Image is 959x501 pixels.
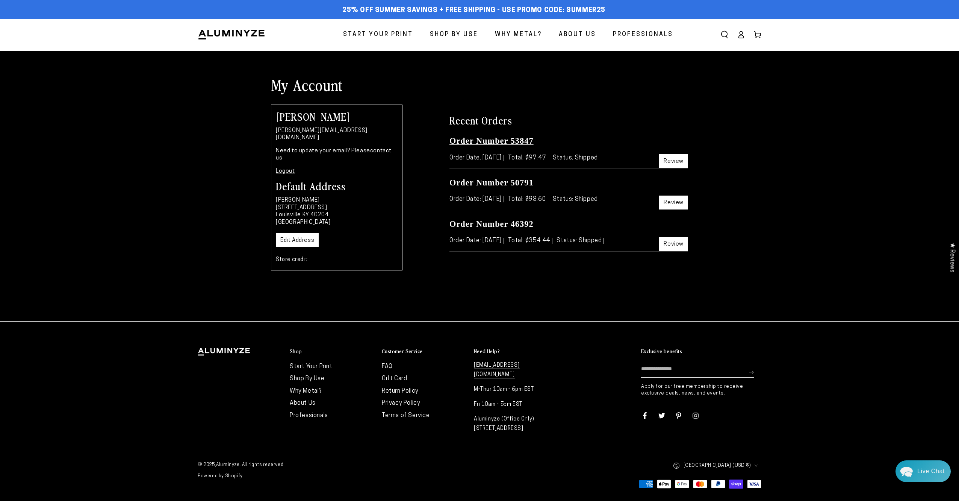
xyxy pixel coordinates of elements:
[290,388,322,394] a: Why Metal?
[474,400,558,409] p: Fri 10am - 5pm EST
[57,215,101,220] span: We run on
[659,237,688,251] a: Review
[81,214,101,220] span: Re:amaze
[917,460,945,482] div: Contact Us Directly
[673,457,761,474] button: [GEOGRAPHIC_DATA] (USD $)
[54,11,74,31] img: Marie J
[449,219,534,229] a: Order Number 46392
[553,25,602,45] a: About Us
[495,29,542,40] span: Why Metal?
[684,461,751,470] span: [GEOGRAPHIC_DATA] (USD $)
[559,29,596,40] span: About Us
[337,25,419,45] a: Start Your Print
[290,413,328,419] a: Professionals
[659,154,688,168] a: Review
[424,25,484,45] a: Shop By Use
[641,348,761,355] summary: Exclusive benefits
[290,364,333,370] a: Start Your Print
[290,348,374,355] summary: Shop
[86,11,106,31] img: Helga
[449,155,504,161] span: Order Date: [DATE]
[198,474,243,478] a: Powered by Shopify
[276,111,398,121] h2: [PERSON_NAME]
[553,196,600,202] span: Status: Shipped
[449,196,504,202] span: Order Date: [DATE]
[641,383,761,397] p: Apply for our free membership to receive exclusive deals, news, and events.
[70,11,90,31] img: John
[945,237,959,278] div: Click to open Judge.me floating reviews tab
[276,181,398,191] h3: Default Address
[290,348,302,355] h2: Shop
[659,196,688,210] a: Review
[749,361,754,383] button: Subscribe
[382,388,419,394] a: Return Policy
[290,376,325,382] a: Shop By Use
[382,348,466,355] summary: Customer Service
[382,400,420,406] a: Privacy Policy
[271,75,688,94] h1: My Account
[276,257,307,263] a: Store credit
[342,6,605,15] span: 25% off Summer Savings + Free Shipping - Use Promo Code: SUMMER25
[474,363,520,378] a: [EMAIL_ADDRESS][DOMAIN_NAME]
[449,178,534,187] a: Order Number 50791
[474,385,558,394] p: M-Thur 10am - 6pm EST
[508,155,548,161] span: Total: $97.47
[430,29,478,40] span: Shop By Use
[607,25,679,45] a: Professionals
[276,233,319,247] a: Edit Address
[508,196,548,202] span: Total: $93.60
[276,147,398,162] p: Need to update your email? Please
[382,413,430,419] a: Terms of Service
[382,376,407,382] a: Gift Card
[382,364,393,370] a: FAQ
[449,136,534,146] a: Order Number 53847
[613,29,673,40] span: Professionals
[11,35,149,41] div: We usually reply in a few hours.
[895,460,951,482] div: Chat widget toggle
[716,26,733,43] summary: Search our site
[449,113,688,127] h2: Recent Orders
[198,460,479,471] small: © 2025, . All rights reserved.
[489,25,548,45] a: Why Metal?
[276,127,398,142] p: [PERSON_NAME][EMAIL_ADDRESS][DOMAIN_NAME]
[290,400,316,406] a: About Us
[276,197,398,226] p: [PERSON_NAME] [STREET_ADDRESS] Louisville KY 40204 [GEOGRAPHIC_DATA]
[51,227,109,239] a: Send a Message
[557,238,604,244] span: Status: Shipped
[276,169,295,174] a: Logout
[343,29,413,40] span: Start Your Print
[474,348,558,355] summary: Need Help?
[449,238,504,244] span: Order Date: [DATE]
[474,348,500,355] h2: Need Help?
[641,348,682,355] h2: Exclusive benefits
[508,238,552,244] span: Total: $354.44
[474,414,558,433] p: Aluminyze (Office Only) [STREET_ADDRESS]
[382,348,422,355] h2: Customer Service
[198,29,265,40] img: Aluminyze
[216,463,239,467] a: Aluminyze
[553,155,600,161] span: Status: Shipped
